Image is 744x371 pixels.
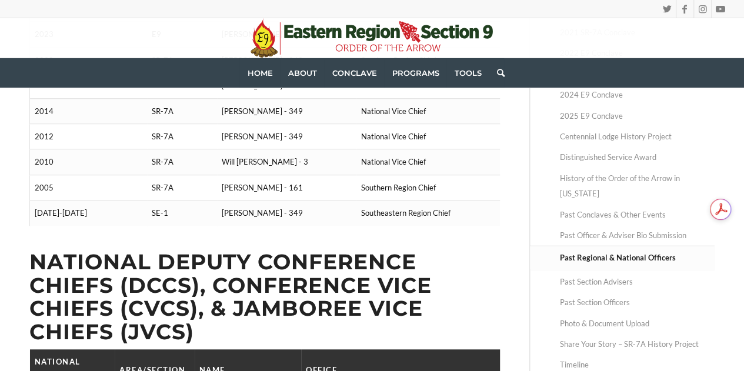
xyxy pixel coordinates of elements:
a: History of the Order of the Arrow in [US_STATE] [559,168,715,205]
a: Tools [446,58,489,88]
td: SR-7A [147,175,217,200]
a: Home [239,58,280,88]
span: Tools [454,68,481,78]
td: [PERSON_NAME] - 349 [217,200,356,226]
a: Search [489,58,504,88]
a: About [280,58,324,88]
span: Home [247,68,272,78]
td: National Vice Chief [356,123,501,149]
td: National Vice Chief [356,98,501,123]
a: Past Section Officers [559,292,715,313]
td: 2005 [30,175,147,200]
td: SE-1 [147,200,217,226]
td: [PERSON_NAME] - 349 [217,123,356,149]
span: Conclave [332,68,376,78]
td: 2010 [30,149,147,175]
td: [PERSON_NAME] - 161 [217,175,356,200]
a: Distinguished Service Award [559,147,715,168]
a: Past Conclaves & Other Events [559,205,715,225]
a: Photo & Document Upload [559,313,715,334]
td: Southern Region Chief [356,175,501,200]
td: National Vice Chief [356,149,501,175]
td: 2014 [30,98,147,123]
td: SR-7A [147,123,217,149]
a: Centennial Lodge History Project [559,126,715,147]
span: Programs [392,68,439,78]
a: Programs [384,58,446,88]
td: [DATE]-[DATE] [30,200,147,226]
td: Will [PERSON_NAME] - 3 [217,149,356,175]
td: 2012 [30,123,147,149]
h2: National Deputy Conference Chiefs (DCCs), Conference Vice Chiefs (CVCs), & Jamboree Vice Chiefs (... [29,250,500,343]
td: SR-7A [147,149,217,175]
td: Southeastern Region Chief [356,200,501,226]
td: SR-7A [147,98,217,123]
a: 2025 E9 Conclave [559,106,715,126]
a: Conclave [324,58,384,88]
a: Past Officer & Adviser Bio Submission [559,225,715,246]
a: Past Section Advisers [559,272,715,292]
td: [PERSON_NAME] - 349 [217,98,356,123]
a: Share Your Story – SR-7A History Project [559,334,715,355]
span: About [288,68,316,78]
a: Past Regional & National Officers [559,246,715,269]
